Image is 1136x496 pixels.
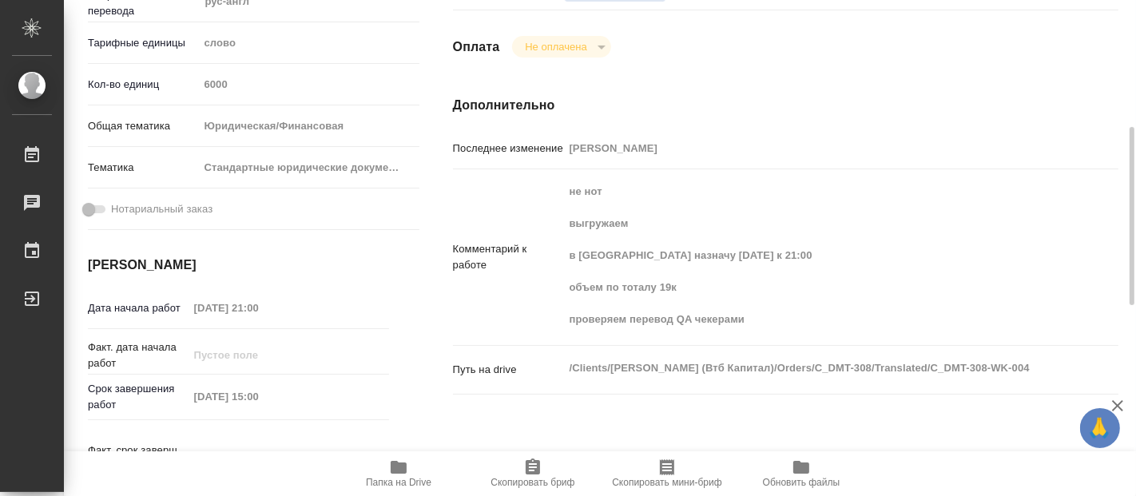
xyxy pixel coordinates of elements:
[564,355,1063,382] textarea: /Clients/[PERSON_NAME] (Втб Капитал)/Orders/C_DMT-308/Translated/C_DMT-308-WK-004
[453,362,564,378] p: Путь на drive
[1086,411,1114,445] span: 🙏
[198,113,419,140] div: Юридическая/Финансовая
[466,451,600,496] button: Скопировать бриф
[564,137,1063,160] input: Пустое поле
[366,477,431,488] span: Папка на Drive
[88,160,198,176] p: Тематика
[612,477,721,488] span: Скопировать мини-бриф
[734,451,868,496] button: Обновить файлы
[332,451,466,496] button: Папка на Drive
[453,96,1118,115] h4: Дополнительно
[520,40,591,54] button: Не оплачена
[198,30,419,57] div: слово
[491,477,574,488] span: Скопировать бриф
[88,300,189,316] p: Дата начала работ
[189,446,328,470] input: Пустое поле
[564,178,1063,333] textarea: не нот выгружаем в [GEOGRAPHIC_DATA] назначу [DATE] к 21:00 объем по тоталу 19к проверяем перевод...
[189,343,328,367] input: Пустое поле
[512,36,610,58] div: Не оплачена
[88,381,189,413] p: Срок завершения работ
[198,73,419,96] input: Пустое поле
[88,339,189,371] p: Факт. дата начала работ
[88,77,198,93] p: Кол-во единиц
[189,296,328,319] input: Пустое поле
[1080,408,1120,448] button: 🙏
[198,154,419,181] div: Стандартные юридические документы, договоры, уставы
[88,35,198,51] p: Тарифные единицы
[600,451,734,496] button: Скопировать мини-бриф
[453,38,500,57] h4: Оплата
[189,385,328,408] input: Пустое поле
[88,118,198,134] p: Общая тематика
[763,477,840,488] span: Обновить файлы
[453,141,564,157] p: Последнее изменение
[88,442,189,474] p: Факт. срок заверш. работ
[111,201,213,217] span: Нотариальный заказ
[88,256,389,275] h4: [PERSON_NAME]
[453,241,564,273] p: Комментарий к работе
